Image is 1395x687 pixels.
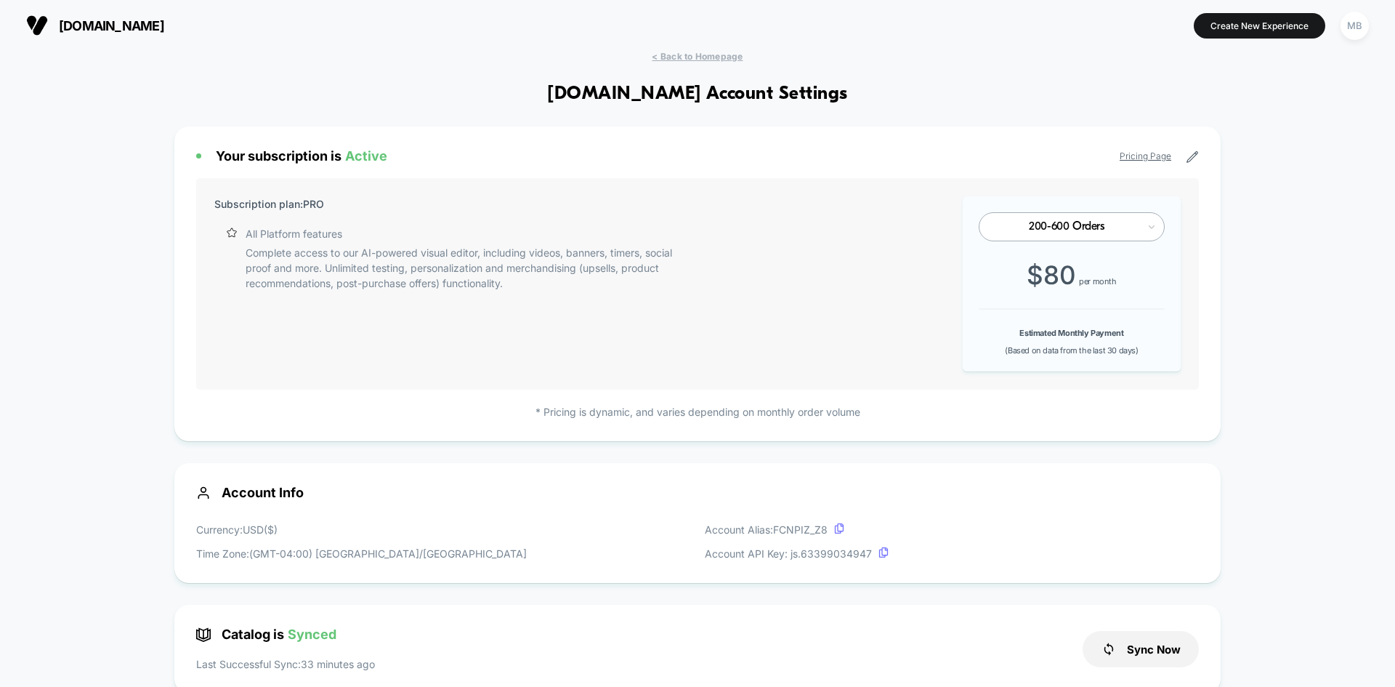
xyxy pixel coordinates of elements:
[196,404,1199,419] p: * Pricing is dynamic, and varies depending on monthly order volume
[59,18,164,33] span: [DOMAIN_NAME]
[1336,11,1373,41] button: MB
[1341,12,1369,40] div: MB
[196,656,375,672] p: Last Successful Sync: 33 minutes ago
[1120,150,1171,161] a: Pricing Page
[196,546,527,561] p: Time Zone: (GMT-04:00) [GEOGRAPHIC_DATA]/[GEOGRAPHIC_DATA]
[1079,276,1116,286] span: per month
[1083,631,1199,667] button: Sync Now
[216,148,387,164] span: Your subscription is
[1027,260,1075,290] span: $ 80
[288,627,336,642] span: Synced
[1194,13,1325,39] button: Create New Experience
[196,627,336,642] span: Catalog is
[196,485,1199,500] span: Account Info
[652,51,743,62] span: < Back to Homepage
[705,546,889,561] p: Account API Key: js. 63399034947
[1019,328,1123,338] b: Estimated Monthly Payment
[214,196,324,212] p: Subscription plan: PRO
[705,522,889,537] p: Account Alias: FCNPIZ_Z8
[345,148,387,164] span: Active
[246,245,690,291] p: Complete access to our AI-powered visual editor, including videos, banners, timers, social proof ...
[1005,345,1138,355] span: (Based on data from the last 30 days)
[196,522,527,537] p: Currency: USD ( $ )
[246,226,342,241] p: All Platform features
[22,14,169,37] button: [DOMAIN_NAME]
[547,84,847,105] h1: [DOMAIN_NAME] Account Settings
[995,220,1138,234] div: 200-600 Orders
[26,15,48,36] img: Visually logo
